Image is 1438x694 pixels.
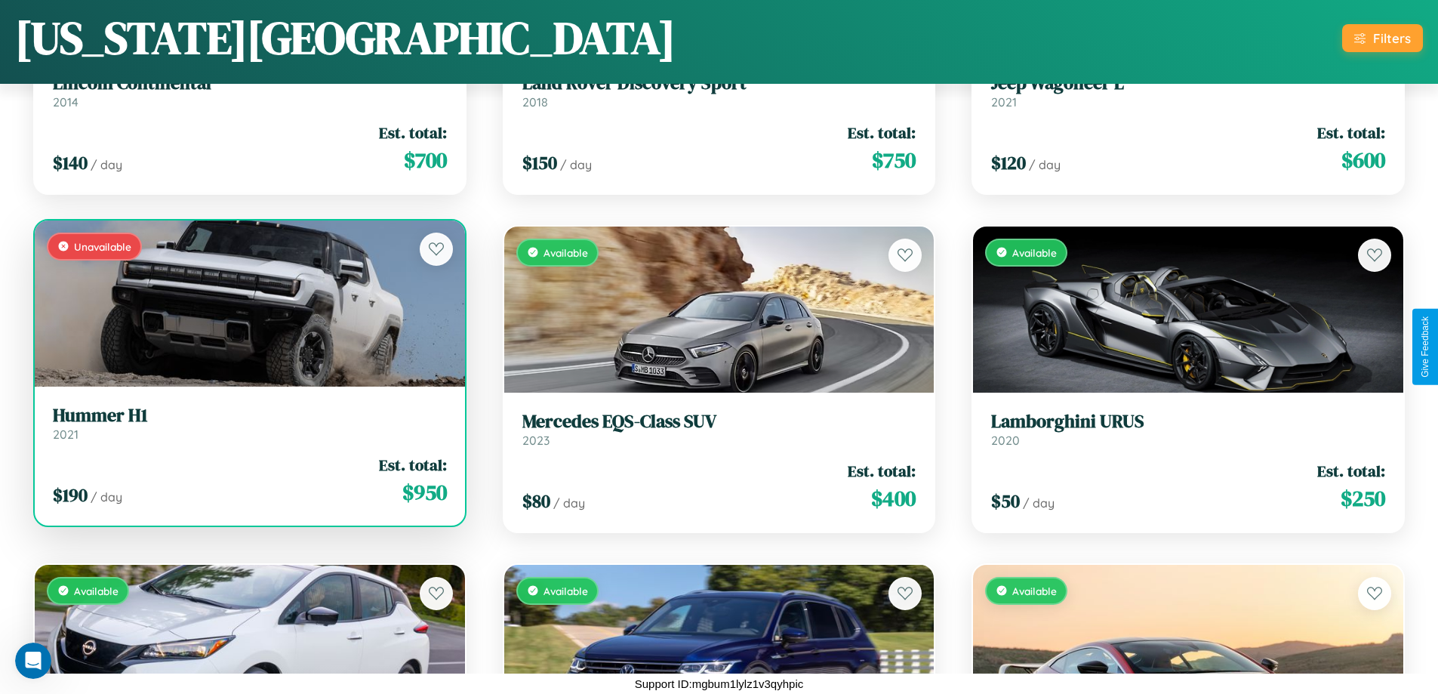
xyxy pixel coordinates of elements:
[1023,495,1055,510] span: / day
[560,157,592,172] span: / day
[402,477,447,507] span: $ 950
[1029,157,1061,172] span: / day
[1341,145,1385,175] span: $ 600
[1373,30,1411,46] div: Filters
[991,72,1385,94] h3: Jeep Wagoneer L
[522,433,550,448] span: 2023
[991,411,1385,448] a: Lamborghini URUS2020
[543,246,588,259] span: Available
[991,489,1020,514] span: $ 50
[53,405,447,442] a: Hummer H12021
[1012,585,1057,597] span: Available
[53,427,79,442] span: 2021
[848,460,916,482] span: Est. total:
[522,411,916,448] a: Mercedes EQS-Class SUV2023
[91,157,122,172] span: / day
[991,411,1385,433] h3: Lamborghini URUS
[991,72,1385,109] a: Jeep Wagoneer L2021
[53,94,79,109] span: 2014
[379,122,447,143] span: Est. total:
[91,489,122,504] span: / day
[991,150,1026,175] span: $ 120
[991,433,1020,448] span: 2020
[15,7,676,69] h1: [US_STATE][GEOGRAPHIC_DATA]
[53,72,447,94] h3: Lincoln Continental
[522,72,916,109] a: Land Rover Discovery Sport2018
[522,489,550,514] span: $ 80
[53,405,447,427] h3: Hummer H1
[553,495,585,510] span: / day
[53,150,88,175] span: $ 140
[74,240,131,253] span: Unavailable
[522,72,916,94] h3: Land Rover Discovery Sport
[991,94,1017,109] span: 2021
[1317,460,1385,482] span: Est. total:
[1012,246,1057,259] span: Available
[871,483,916,514] span: $ 400
[1342,24,1423,52] button: Filters
[379,454,447,476] span: Est. total:
[74,585,119,597] span: Available
[872,145,916,175] span: $ 750
[15,643,51,679] iframe: Intercom live chat
[522,94,548,109] span: 2018
[1341,483,1385,514] span: $ 250
[635,674,803,694] p: Support ID: mgbum1lylz1v3qyhpic
[53,72,447,109] a: Lincoln Continental2014
[404,145,447,175] span: $ 700
[522,150,557,175] span: $ 150
[1317,122,1385,143] span: Est. total:
[848,122,916,143] span: Est. total:
[543,585,588,597] span: Available
[1420,316,1430,378] div: Give Feedback
[522,411,916,433] h3: Mercedes EQS-Class SUV
[53,483,88,507] span: $ 190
